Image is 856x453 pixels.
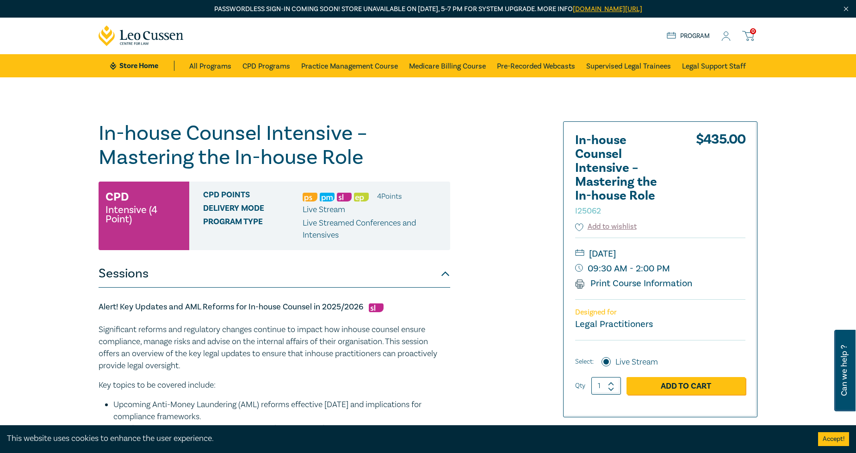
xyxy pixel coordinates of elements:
[615,356,658,368] label: Live Stream
[573,5,642,13] a: [DOMAIN_NAME][URL]
[591,377,621,395] input: 1
[203,190,303,202] span: CPD Points
[575,206,601,216] small: I25062
[818,432,849,446] button: Accept cookies
[682,54,746,77] a: Legal Support Staff
[113,423,450,447] li: Mandatory ransomware payment reporting obligations and how to meet these new regulatory requireme...
[113,399,450,423] li: Upcoming Anti-Money Laundering (AML) reforms effective [DATE] and implications for compliance fra...
[203,217,303,241] span: Program type
[575,318,653,330] small: Legal Practitioners
[242,54,290,77] a: CPD Programs
[586,54,671,77] a: Supervised Legal Trainees
[189,54,231,77] a: All Programs
[696,133,745,221] div: $ 435.00
[369,303,384,312] img: Substantive Law
[99,260,450,288] button: Sessions
[575,277,692,289] a: Print Course Information
[320,193,335,201] img: Practice Management & Business Skills
[575,221,637,232] button: Add to wishlist
[575,261,745,276] small: 09:30 AM - 2:00 PM
[377,190,402,202] li: 4 Point s
[667,31,710,41] a: Program
[203,204,303,216] span: Delivery Mode
[99,121,450,170] h1: In-house Counsel Intensive – Mastering the In-house Role
[840,335,849,406] span: Can we help ?
[99,379,450,391] p: Key topics to be covered include:
[303,193,317,201] img: Professional Skills
[337,193,352,201] img: Substantive Law
[575,133,677,217] h2: In-house Counsel Intensive – Mastering the In-house Role
[110,61,174,71] a: Store Home
[99,324,450,372] p: Significant reforms and regulatory changes continue to impact how inhouse counsel ensure complian...
[842,5,850,13] img: Close
[626,377,745,395] a: Add to Cart
[99,4,757,14] p: Passwordless sign-in coming soon! Store unavailable on [DATE], 5–7 PM for system upgrade. More info
[409,54,486,77] a: Medicare Billing Course
[7,433,804,445] div: This website uses cookies to enhance the user experience.
[301,54,398,77] a: Practice Management Course
[575,308,745,317] p: Designed for
[303,217,443,241] p: Live Streamed Conferences and Intensives
[303,204,345,215] span: Live Stream
[794,391,833,430] iframe: LiveChat chat widget
[750,28,756,34] span: 0
[575,357,594,367] span: Select:
[575,246,745,261] small: [DATE]
[105,205,182,224] small: Intensive (4 Point)
[575,381,585,391] label: Qty
[105,189,129,205] h3: CPD
[354,193,369,201] img: Ethics & Professional Responsibility
[497,54,575,77] a: Pre-Recorded Webcasts
[99,302,450,313] h5: Alert! Key Updates and AML Reforms for In-house Counsel in 2025/2026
